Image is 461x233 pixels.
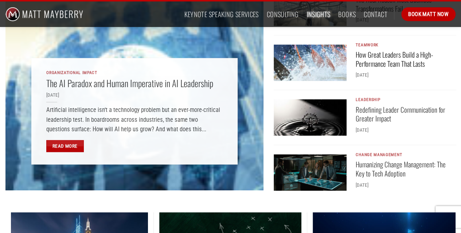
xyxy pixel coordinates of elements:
[356,43,447,48] p: Teamwork
[356,50,447,69] a: How Great Leaders Build a High-Performance Team That Lasts
[306,8,330,21] a: Insights
[46,140,83,152] a: Read More
[356,105,447,124] a: Redefining Leader Communication for Greater Impact
[46,105,223,135] p: Artificial intelligence isn’t a technology problem but an ever-more-critical leadership test. In ...
[274,154,347,191] img: tech adoption
[356,152,447,158] p: Change Management
[46,91,223,99] div: [DATE]
[46,70,223,75] p: Organizational Impact
[267,8,299,21] a: Consulting
[356,126,447,134] div: [DATE]
[408,10,449,19] span: Book Matt Now
[338,8,356,21] a: Books
[356,160,447,178] a: Humanizing Change Management: The Key to Tech Adoption
[274,44,347,81] img: build high-performance team
[364,8,387,21] a: Contact
[356,181,447,189] div: [DATE]
[46,77,213,89] a: The AI Paradox and Human Imperative in AI Leadership
[5,1,83,27] img: Matt Mayberry
[401,7,456,21] a: Book Matt Now
[184,8,258,21] a: Keynote Speaking Services
[356,71,447,79] div: [DATE]
[274,99,347,136] img: leader communication
[356,97,447,102] p: Leadership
